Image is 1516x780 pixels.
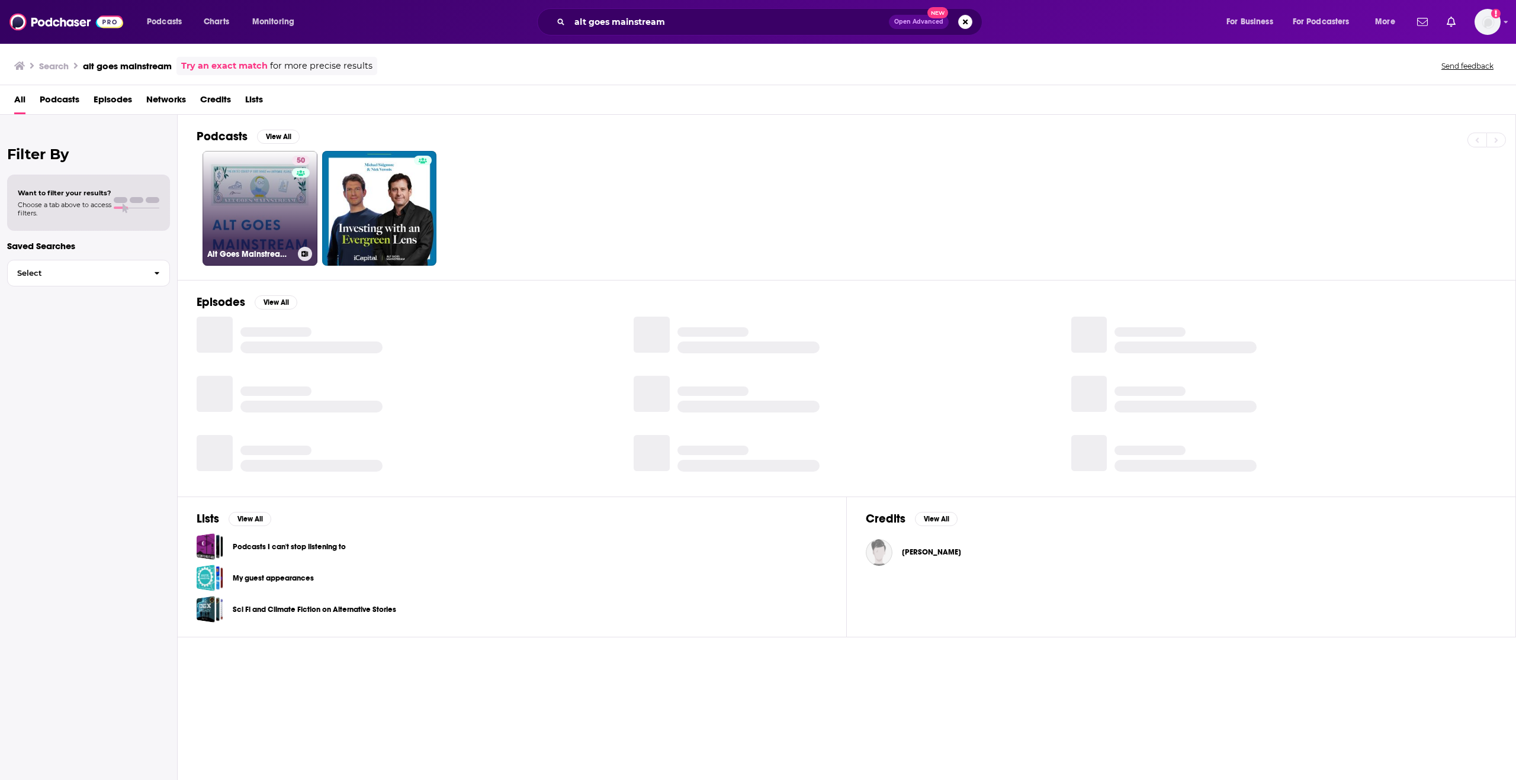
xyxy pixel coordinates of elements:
[1475,9,1501,35] span: Logged in as danikarchmer
[197,129,300,144] a: PodcastsView All
[1442,12,1460,32] a: Show notifications dropdown
[196,12,236,31] a: Charts
[197,129,248,144] h2: Podcasts
[255,295,297,310] button: View All
[866,511,905,526] h2: Credits
[292,156,310,165] a: 50
[1491,9,1501,18] svg: Add a profile image
[7,260,170,286] button: Select
[866,533,1496,571] button: Michael SidgmoreMichael Sidgmore
[245,90,263,114] a: Lists
[207,249,293,259] h3: Alt Goes Mainstream: The Latest on Alternative Investments, WealthTech, & Private Markets
[270,59,372,73] span: for more precise results
[7,240,170,252] p: Saved Searches
[889,15,949,29] button: Open AdvancedNew
[204,14,229,30] span: Charts
[8,269,144,277] span: Select
[197,565,223,591] a: My guest appearances
[229,512,271,526] button: View All
[233,603,396,616] a: Sci Fi and Climate Fiction on Alternative Stories
[297,155,305,167] span: 50
[7,146,170,163] h2: Filter By
[197,596,223,623] a: Sci Fi and Climate Fiction on Alternative Stories
[1367,12,1410,31] button: open menu
[1475,9,1501,35] img: User Profile
[252,14,294,30] span: Monitoring
[83,60,172,72] h3: alt goes mainstream
[147,14,182,30] span: Podcasts
[866,539,892,566] img: Michael Sidgmore
[1412,12,1433,32] a: Show notifications dropdown
[40,90,79,114] a: Podcasts
[197,295,297,310] a: EpisodesView All
[1438,61,1497,71] button: Send feedback
[9,11,123,33] img: Podchaser - Follow, Share and Rate Podcasts
[1475,9,1501,35] button: Show profile menu
[197,511,219,526] h2: Lists
[570,12,889,31] input: Search podcasts, credits, & more...
[18,189,111,197] span: Want to filter your results?
[244,12,310,31] button: open menu
[1375,14,1395,30] span: More
[200,90,231,114] a: Credits
[1293,14,1350,30] span: For Podcasters
[39,60,69,72] h3: Search
[866,511,958,526] a: CreditsView All
[257,130,300,144] button: View All
[927,7,949,18] span: New
[233,572,314,585] a: My guest appearances
[1226,14,1273,30] span: For Business
[902,547,961,557] span: [PERSON_NAME]
[94,90,132,114] a: Episodes
[1218,12,1288,31] button: open menu
[548,8,994,36] div: Search podcasts, credits, & more...
[915,512,958,526] button: View All
[14,90,25,114] a: All
[233,540,346,553] a: Podcasts I can't stop listening to
[203,151,317,266] a: 50Alt Goes Mainstream: The Latest on Alternative Investments, WealthTech, & Private Markets
[181,59,268,73] a: Try an exact match
[894,19,943,25] span: Open Advanced
[197,533,223,560] a: Podcasts I can't stop listening to
[18,201,111,217] span: Choose a tab above to access filters.
[1285,12,1367,31] button: open menu
[197,511,271,526] a: ListsView All
[139,12,197,31] button: open menu
[146,90,186,114] a: Networks
[902,547,961,557] a: Michael Sidgmore
[197,295,245,310] h2: Episodes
